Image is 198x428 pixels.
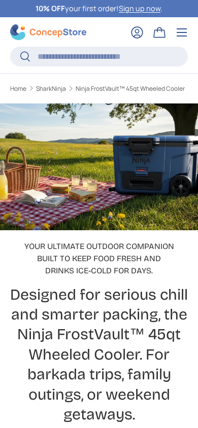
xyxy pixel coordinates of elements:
h2: Designed for serious chill and smarter packing, the Ninja FrostVault™ 45qt Wheeled Cooler. For ba... [10,285,188,425]
a: Home [10,86,26,92]
nav: Breadcrumbs [10,84,188,93]
a: Ninja FrostVault™ 45qt Wheeled Cooler [76,86,185,92]
a: SharkNinja [36,86,66,92]
p: your first order! . [36,3,162,14]
strong: 10% OFF [36,4,65,13]
p: Your ultimate outdoor companion built to keep food fresh and drinks ice-cold for days. [10,240,188,277]
a: Sign up now [119,4,160,13]
img: ConcepStore [10,24,86,40]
